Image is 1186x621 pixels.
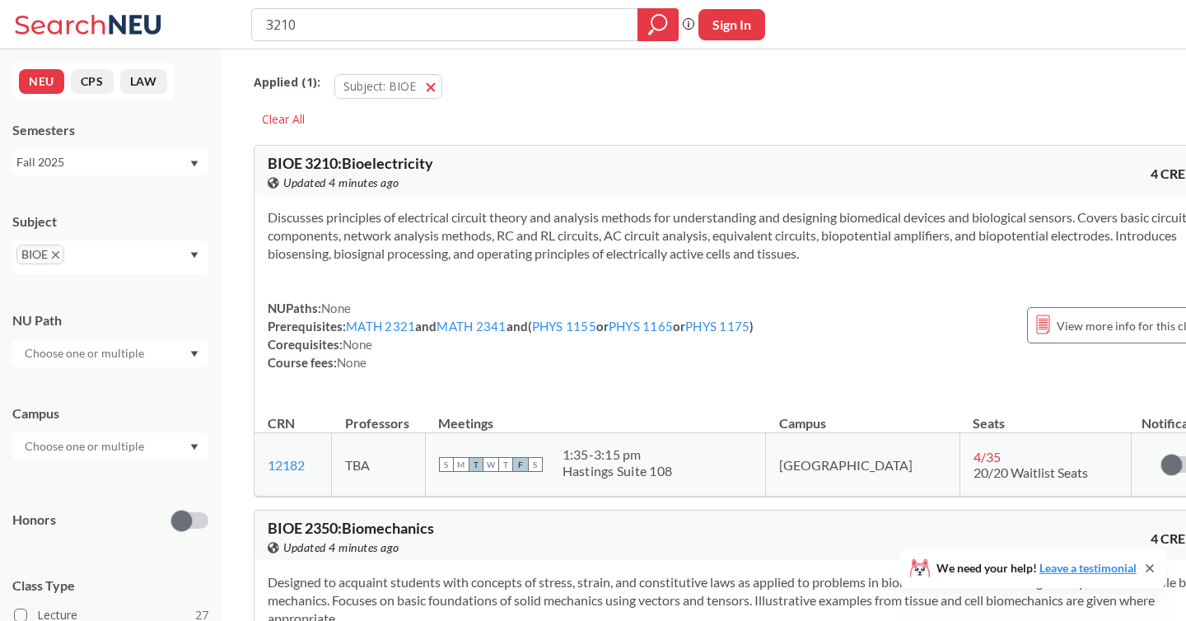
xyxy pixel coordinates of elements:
[528,457,543,472] span: S
[283,174,399,192] span: Updated 4 minutes ago
[16,437,155,456] input: Choose one or multiple
[268,299,754,371] div: NUPaths: Prerequisites: and and ( or or ) Corequisites: Course fees:
[12,212,208,231] div: Subject
[12,577,208,595] span: Class Type
[190,161,198,167] svg: Dropdown arrow
[16,343,155,363] input: Choose one or multiple
[12,149,208,175] div: Fall 2025Dropdown arrow
[254,73,320,91] span: Applied ( 1 ):
[71,69,114,94] button: CPS
[936,563,1137,574] span: We need your help!
[974,465,1088,480] span: 20/20 Waitlist Seats
[12,339,208,367] div: Dropdown arrow
[12,121,208,139] div: Semesters
[12,311,208,329] div: NU Path
[766,433,960,497] td: [GEOGRAPHIC_DATA]
[1039,561,1137,575] a: Leave a testimonial
[19,69,64,94] button: NEU
[532,319,596,334] a: PHYS 1155
[12,404,208,423] div: Campus
[454,457,469,472] span: M
[12,432,208,460] div: Dropdown arrow
[563,463,673,479] div: Hastings Suite 108
[343,78,416,94] span: Subject: BIOE
[264,11,626,39] input: Class, professor, course number, "phrase"
[268,457,305,473] a: 12182
[648,13,668,36] svg: magnifying glass
[498,457,513,472] span: T
[439,457,454,472] span: S
[52,251,59,259] svg: X to remove pill
[332,433,426,497] td: TBA
[120,69,167,94] button: LAW
[483,457,498,472] span: W
[609,319,673,334] a: PHYS 1165
[469,457,483,472] span: T
[12,511,56,530] p: Honors
[268,414,295,432] div: CRN
[766,398,960,433] th: Campus
[16,245,64,264] span: BIOEX to remove pill
[563,446,673,463] div: 1:35 - 3:15 pm
[332,398,426,433] th: Professors
[346,319,415,334] a: MATH 2321
[698,9,765,40] button: Sign In
[190,444,198,451] svg: Dropdown arrow
[190,252,198,259] svg: Dropdown arrow
[321,301,351,315] span: None
[283,539,399,557] span: Updated 4 minutes ago
[268,154,433,172] span: BIOE 3210 : Bioelectricity
[343,337,372,352] span: None
[16,153,189,171] div: Fall 2025
[974,449,1001,465] span: 4 / 35
[254,107,313,132] div: Clear All
[337,355,367,370] span: None
[12,240,208,274] div: BIOEX to remove pillDropdown arrow
[637,8,679,41] div: magnifying glass
[190,351,198,357] svg: Dropdown arrow
[268,519,434,537] span: BIOE 2350 : Biomechanics
[437,319,506,334] a: MATH 2341
[334,74,442,99] button: Subject: BIOE
[685,319,749,334] a: PHYS 1175
[425,398,766,433] th: Meetings
[513,457,528,472] span: F
[960,398,1131,433] th: Seats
